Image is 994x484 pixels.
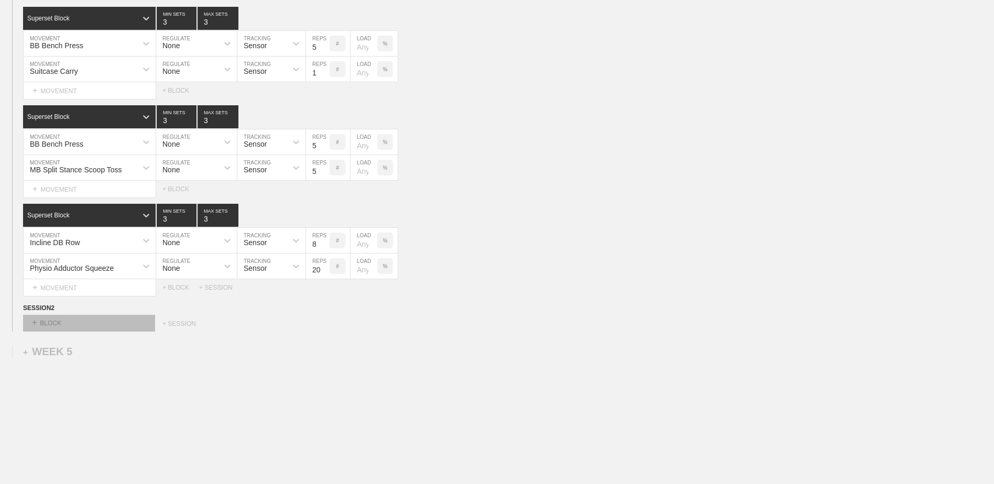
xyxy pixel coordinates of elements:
[383,139,388,145] p: %
[23,279,156,296] div: MOVEMENT
[198,204,238,227] input: None
[244,67,267,75] div: Sensor
[23,304,54,312] span: SESSION 2
[244,41,267,50] div: Sensor
[336,139,339,145] p: #
[23,346,72,358] div: WEEK 5
[32,184,37,193] span: +
[30,41,83,50] div: BB Bench Press
[30,264,114,272] div: Physio Adductor Squeeze
[23,348,28,357] span: +
[30,238,80,247] div: Incline DB Row
[244,140,267,148] div: Sensor
[162,320,209,332] div: + SESSION
[27,15,70,22] div: Superset Block
[30,140,83,148] div: BB Bench Press
[162,284,199,291] div: + BLOCK
[336,67,339,72] p: #
[383,41,388,47] p: %
[244,166,267,174] div: Sensor
[27,212,70,219] div: Superset Block
[32,283,37,292] span: +
[162,264,180,272] div: None
[30,166,122,174] div: MB Split Stance Scoop Toss
[336,238,339,244] p: #
[351,129,377,155] input: Any
[32,318,37,327] span: +
[351,31,377,56] input: Any
[198,105,238,128] input: None
[244,264,267,272] div: Sensor
[383,263,388,269] p: %
[336,263,339,269] p: #
[198,7,238,30] input: None
[32,86,37,95] span: +
[336,41,339,47] p: #
[199,284,241,291] div: + SESSION
[23,82,156,100] div: MOVEMENT
[162,140,180,148] div: None
[383,165,388,171] p: %
[162,87,199,94] div: + BLOCK
[30,67,78,75] div: Suitcase Carry
[27,113,70,120] div: Superset Block
[351,254,377,279] input: Any
[942,434,994,484] iframe: Chat Widget
[162,67,180,75] div: None
[23,181,156,198] div: MOVEMENT
[351,155,377,180] input: Any
[162,166,180,174] div: None
[383,238,388,244] p: %
[162,41,180,50] div: None
[351,57,377,82] input: Any
[244,238,267,247] div: Sensor
[162,238,180,247] div: None
[383,67,388,72] p: %
[336,165,339,171] p: #
[23,315,155,332] div: BLOCK
[351,228,377,253] input: Any
[162,185,199,193] div: + BLOCK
